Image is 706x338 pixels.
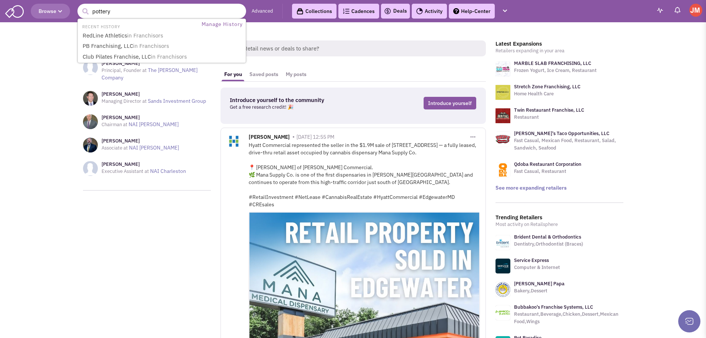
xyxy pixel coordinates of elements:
[246,68,282,81] a: Saved posts
[230,97,370,104] h3: Introduce yourself to the community
[102,67,147,73] span: Principal, Founder at
[514,60,591,66] a: MARBLE SLAB FRANCHISING, LLC
[230,104,370,111] p: Get a free research credit! 🎉
[102,114,179,121] h3: [PERSON_NAME]
[424,97,476,109] a: Introduce yourself
[129,121,179,128] a: NAI [PERSON_NAME]
[249,141,480,208] div: Hyatt Commercial represented the seller in the $1.9M sale of [STREET_ADDRESS] — a fully leased, d...
[292,4,337,19] a: Collections
[495,40,623,47] h3: Latest Expansions
[514,83,580,90] a: Stretch Zone Franchising, LLC
[514,107,584,113] a: Twin Restaurant Franchise, LLC
[133,42,169,49] span: in Franchisors
[282,68,310,81] a: My posts
[296,8,304,15] img: icon-collection-lavender-black.svg
[514,311,623,325] p: Restaurant,Beverage,Chicken,Dessert,Mexican Food,Wings
[689,4,702,17] img: James McKay
[79,22,122,30] li: RECENT HISTORY
[238,40,486,56] span: Retail news or deals to share?
[102,168,149,174] span: Executive Assistant at
[127,32,163,39] span: in Franchisors
[514,240,583,248] p: Dentistry,Orthodontist (Braces)
[83,60,98,75] img: NoImageAvailable1.jpg
[514,168,581,175] p: Fast Casual, Restaurant
[129,144,179,151] a: NAI [PERSON_NAME]
[495,62,510,76] img: logo
[495,214,623,221] h3: Trending Retailers
[102,145,128,151] span: Associate at
[514,287,564,295] p: Bakery,Dessert
[150,168,186,174] a: NAI Charleston
[495,132,510,147] img: logo
[514,280,564,287] a: [PERSON_NAME] Papa
[384,7,407,16] a: Deals
[31,4,70,19] button: Browse
[343,9,349,14] img: Cadences_logo.png
[102,67,198,81] a: The [PERSON_NAME] Company
[514,264,560,271] p: Computer & Internet
[102,98,147,104] span: Managing Director at
[514,234,581,240] a: Brident Dental & Orthodontics
[495,184,567,191] a: See more expanding retailers
[252,8,273,15] a: Advanced
[495,163,510,177] img: logo
[514,137,623,152] p: Fast Casual, Mexican Food, Restaurant, Salad, Sandwich, Seafood
[102,138,179,144] h3: [PERSON_NAME]
[296,134,334,140] span: [DATE] 12:55 PM
[416,8,423,14] img: Activity.png
[449,4,495,19] a: Help-Center
[102,161,186,168] h3: [PERSON_NAME]
[338,4,379,19] a: Cadences
[412,4,447,19] a: Activity
[514,161,581,167] a: Qdoba Restaurant Corporation
[77,4,246,19] input: Search
[514,114,584,121] p: Restaurant
[495,108,510,123] img: logo
[80,31,245,41] a: RedLine Athleticsin Franchisors
[514,304,593,310] a: Bubbakoo's Franchise Systems, LLC
[514,90,580,98] p: Home Health Care
[5,4,24,18] img: SmartAdmin
[80,41,245,51] a: PB Franchising, LLCin Franchisors
[495,221,623,228] p: Most activity on Retailsphere
[39,8,62,14] span: Browse
[102,121,127,128] span: Chairman at
[102,91,206,98] h3: [PERSON_NAME]
[200,20,245,29] a: Manage History
[384,7,391,16] img: icon-deals.svg
[514,257,549,263] a: Service Express
[83,161,98,176] img: NoImageAvailable1.jpg
[151,53,187,60] span: in Franchisors
[80,52,245,62] a: Club Pilates Franchise, LLCin Franchisors
[514,130,609,137] a: [PERSON_NAME]'s Taco Opportunities, LLC
[102,60,211,67] h3: [PERSON_NAME]
[249,134,290,142] span: [PERSON_NAME]
[495,85,510,100] img: logo
[221,68,246,81] a: For you
[148,98,206,104] a: Sands Investment Group
[495,47,623,55] p: Retailers expanding in your area
[453,8,459,14] img: help.png
[514,67,597,74] p: Frozen Yogurt, Ice Cream, Restaurant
